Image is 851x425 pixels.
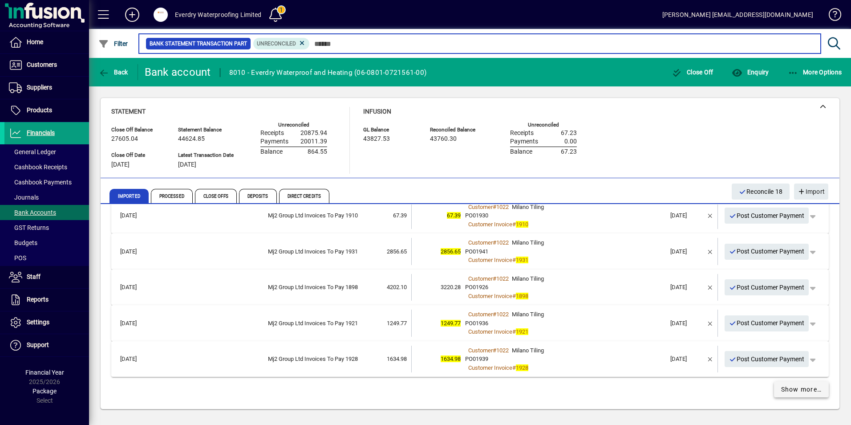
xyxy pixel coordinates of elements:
[496,204,509,210] span: 1022
[468,311,493,318] span: Customer
[512,364,516,371] span: #
[9,254,26,262] span: POS
[493,347,496,354] span: #
[516,328,528,335] em: 1921
[465,284,488,290] span: PO01926
[496,275,509,282] span: 1022
[561,148,577,155] span: 67.23
[89,64,138,80] app-page-header-button: Back
[703,208,717,223] button: Remove
[158,247,358,256] div: Mj2 Group Ltd Invoices To Pay 1931
[9,224,49,231] span: GST Returns
[4,159,89,175] a: Cashbook Receipts
[441,284,461,290] span: 3220.28
[468,328,512,335] span: Customer Invoice
[468,221,512,228] span: Customer Invoice
[725,244,809,260] button: Post Customer Payment
[786,64,844,80] button: More Options
[118,7,146,23] button: Add
[116,238,158,265] td: [DATE]
[510,148,532,155] span: Balance
[430,127,483,133] span: Reconciled Balance
[229,65,427,80] div: 8010 - Everdry Waterproof and Heating (06-0801-0721561-00)
[465,346,512,355] a: Customer#1022
[111,198,829,234] mat-expansion-panel-header: [DATE]Mj2 Group Ltd Invoices To Pay 191067.3967.39Customer#1022Milano TilingPO01930Customer Invoi...
[278,122,309,128] label: Unreconciled
[516,257,528,263] em: 1931
[465,202,512,212] a: Customer#1022
[111,161,130,168] span: [DATE]
[4,190,89,205] a: Journals
[725,279,809,295] button: Post Customer Payment
[465,327,531,336] a: Customer Invoice#1921
[195,189,237,203] span: Close Offs
[670,319,703,328] div: [DATE]
[670,283,703,292] div: [DATE]
[4,235,89,250] a: Budgets
[493,239,496,246] span: #
[146,7,175,23] button: Profile
[116,346,158,373] td: [DATE]
[798,184,825,199] span: Import
[465,356,488,362] span: PO01939
[703,245,717,259] button: Remove
[393,212,407,219] span: 67.39
[670,211,703,220] div: [DATE]
[9,179,72,186] span: Cashbook Payments
[300,138,327,145] span: 20011.39
[739,184,783,199] span: Reconcile 18
[27,341,49,348] span: Support
[561,130,577,137] span: 67.23
[703,280,717,294] button: Remove
[465,212,488,219] span: PO01930
[111,135,138,143] span: 27605.04
[493,204,496,210] span: #
[732,184,790,200] button: Reconcile 18
[308,148,327,155] span: 864.55
[178,127,234,133] span: Statement Balance
[4,311,89,334] a: Settings
[729,208,805,223] span: Post Customer Payment
[4,205,89,220] a: Bank Accounts
[794,184,828,200] button: Import
[493,275,496,282] span: #
[512,257,516,263] span: #
[662,8,813,22] div: [PERSON_NAME] [EMAIL_ADDRESS][DOMAIN_NAME]
[239,189,277,203] span: Deposits
[774,381,829,397] a: Show more…
[27,296,49,303] span: Reports
[4,334,89,356] a: Support
[516,221,528,228] em: 1910
[111,233,829,270] mat-expansion-panel-header: [DATE]Mj2 Group Ltd Invoices To Pay 19312856.652856.65Customer#1022Milano TilingPO01941Customer I...
[670,355,703,364] div: [DATE]
[257,41,296,47] span: Unreconciled
[670,247,703,256] div: [DATE]
[465,255,531,265] a: Customer Invoice#1931
[178,161,196,168] span: [DATE]
[441,320,461,327] span: 1249.77
[96,64,130,80] button: Back
[151,189,193,203] span: Processed
[725,351,809,367] button: Post Customer Payment
[516,293,528,299] em: 1898
[9,194,39,201] span: Journals
[496,239,509,246] span: 1022
[725,315,809,331] button: Post Customer Payment
[512,311,544,318] span: Milano Tiling
[468,364,512,371] span: Customer Invoice
[512,239,544,246] span: Milano Tiling
[512,275,544,282] span: Milano Tiling
[158,355,358,364] div: Mj2 Group Ltd Invoices To Pay 1928
[516,364,528,371] em: 1928
[465,220,531,229] a: Customer Invoice#1910
[158,283,358,292] div: Mj2 Group Ltd Invoices To Pay 1898
[111,305,829,341] mat-expansion-panel-header: [DATE]Mj2 Group Ltd Invoices To Pay 19211249.771249.77Customer#1022Milano TilingPO01936Customer I...
[260,130,284,137] span: Receipts
[510,138,538,145] span: Payments
[468,257,512,263] span: Customer Invoice
[178,152,234,158] span: Latest Transaction Date
[116,274,158,301] td: [DATE]
[4,175,89,190] a: Cashbook Payments
[387,284,407,290] span: 4202.10
[729,352,805,367] span: Post Customer Payment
